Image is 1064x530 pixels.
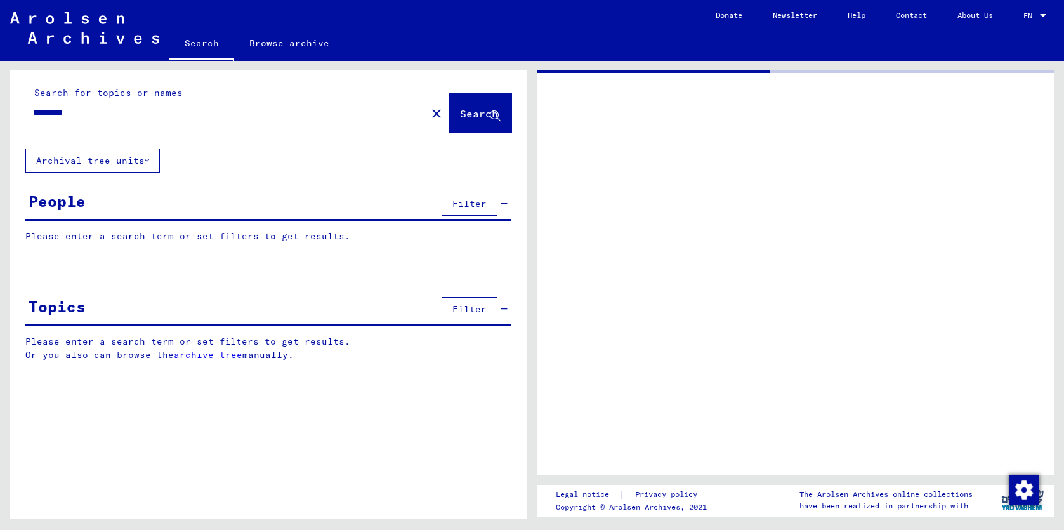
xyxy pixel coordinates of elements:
button: Clear [424,100,449,126]
a: archive tree [174,349,242,361]
img: Change consent [1009,475,1039,505]
p: Please enter a search term or set filters to get results. [25,230,511,243]
img: yv_logo.png [999,484,1046,516]
span: Filter [452,198,487,209]
div: People [29,190,86,213]
a: Privacy policy [625,488,713,501]
p: have been realized in partnership with [799,500,973,512]
a: Legal notice [556,488,619,501]
div: Topics [29,295,86,318]
mat-label: Search for topics or names [34,87,183,98]
a: Browse archive [234,28,345,58]
span: EN [1023,11,1037,20]
a: Search [169,28,234,61]
div: | [556,488,713,501]
p: Copyright © Arolsen Archives, 2021 [556,501,713,513]
button: Archival tree units [25,149,160,173]
mat-icon: close [429,106,444,121]
img: Arolsen_neg.svg [10,12,159,44]
button: Filter [442,192,497,216]
span: Filter [452,303,487,315]
button: Search [449,93,511,133]
p: Please enter a search term or set filters to get results. Or you also can browse the manually. [25,335,511,362]
p: The Arolsen Archives online collections [799,489,973,500]
button: Filter [442,297,497,321]
span: Search [460,107,498,120]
